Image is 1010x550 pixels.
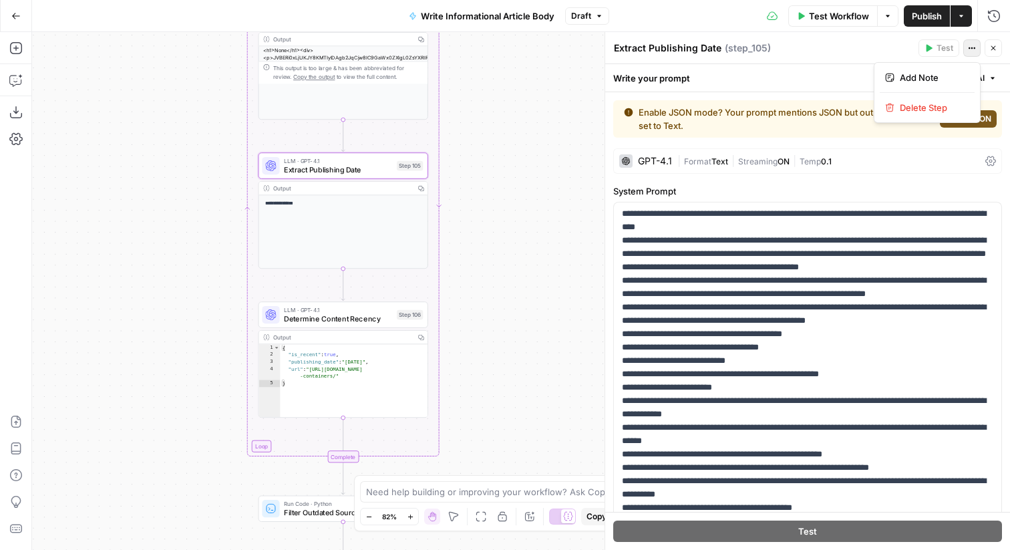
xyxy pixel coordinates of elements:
[725,41,771,55] span: ( step_105 )
[259,359,280,366] div: 3
[284,156,392,165] span: LLM · GPT-4.1
[274,344,280,352] span: Toggle code folding, rows 1 through 5
[571,10,591,22] span: Draft
[638,156,672,166] div: GPT-4.1
[711,156,728,166] span: Text
[788,5,877,27] button: Test Workflow
[937,42,953,54] span: Test
[912,9,942,23] span: Publish
[900,101,964,114] span: Delete Step
[259,450,428,462] div: Complete
[581,508,612,525] button: Copy
[800,156,821,166] span: Temp
[341,269,345,301] g: Edge from step_105 to step_106
[382,511,397,522] span: 82%
[605,64,1010,92] div: Write your prompt
[273,35,411,43] div: Output
[904,5,950,27] button: Publish
[790,154,800,167] span: |
[614,41,721,55] textarea: Extract Publishing Date
[284,499,392,508] span: Run Code · Python
[900,71,964,84] span: Add Note
[677,154,684,167] span: |
[259,344,280,352] div: 1
[259,3,428,120] div: Output<h1>None</h1><div><p>JVBERi0xLjUKJY8KMTIyIDAgb2JqCjw8IC9GaWx0ZXIgL0ZsYXRlRGVjb2RlIC9MZW5ndG...
[273,64,424,82] div: This output is too large & has been abbreviated for review. to view the full content.
[738,156,778,166] span: Streaming
[259,366,280,380] div: 4
[728,154,738,167] span: |
[259,301,428,418] div: LLM · GPT-4.1Determine Content RecencyStep 106Output{ "is_recent":true, "publishing_date":"[DATE]...
[684,156,711,166] span: Format
[259,380,280,388] div: 5
[421,9,554,23] span: Write Informational Article Body
[284,507,392,518] span: Filter Outdated Sources
[586,511,607,523] span: Copy
[284,305,392,314] span: LLM · GPT-4.1
[778,156,790,166] span: ON
[918,39,959,57] button: Test
[397,310,423,320] div: Step 106
[624,106,935,132] div: Enable JSON mode? Your prompt mentions JSON but output format is set to Text.
[273,184,411,192] div: Output
[284,164,392,175] span: Extract Publishing Date
[259,152,428,269] div: LLM · GPT-4.1Extract Publishing DateStep 105Output**** **** ***
[809,9,869,23] span: Test Workflow
[341,462,345,495] g: Edge from step_103-iteration-end to step_107
[613,521,1002,542] button: Test
[565,7,609,25] button: Draft
[327,450,359,462] div: Complete
[273,333,411,341] div: Output
[401,5,562,27] button: Write Informational Article Body
[293,74,335,80] span: Copy the output
[613,184,1002,198] label: System Prompt
[821,156,832,166] span: 0.1
[259,352,280,359] div: 2
[798,525,817,538] span: Test
[259,46,427,61] div: <h1>None</h1><div><p>JVBERi0xLjUKJY8KMTIyIDAgb2JqCjw8IC9GaWx0ZXIgL0ZsYXRlRGVjb2RlIC9MZW5ndGggNDQ0...
[341,120,345,152] g: Edge from step_104 to step_105
[397,161,423,171] div: Step 105
[259,496,428,522] div: Run Code · PythonFilter Outdated SourcesStep 107
[284,313,392,324] span: Determine Content Recency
